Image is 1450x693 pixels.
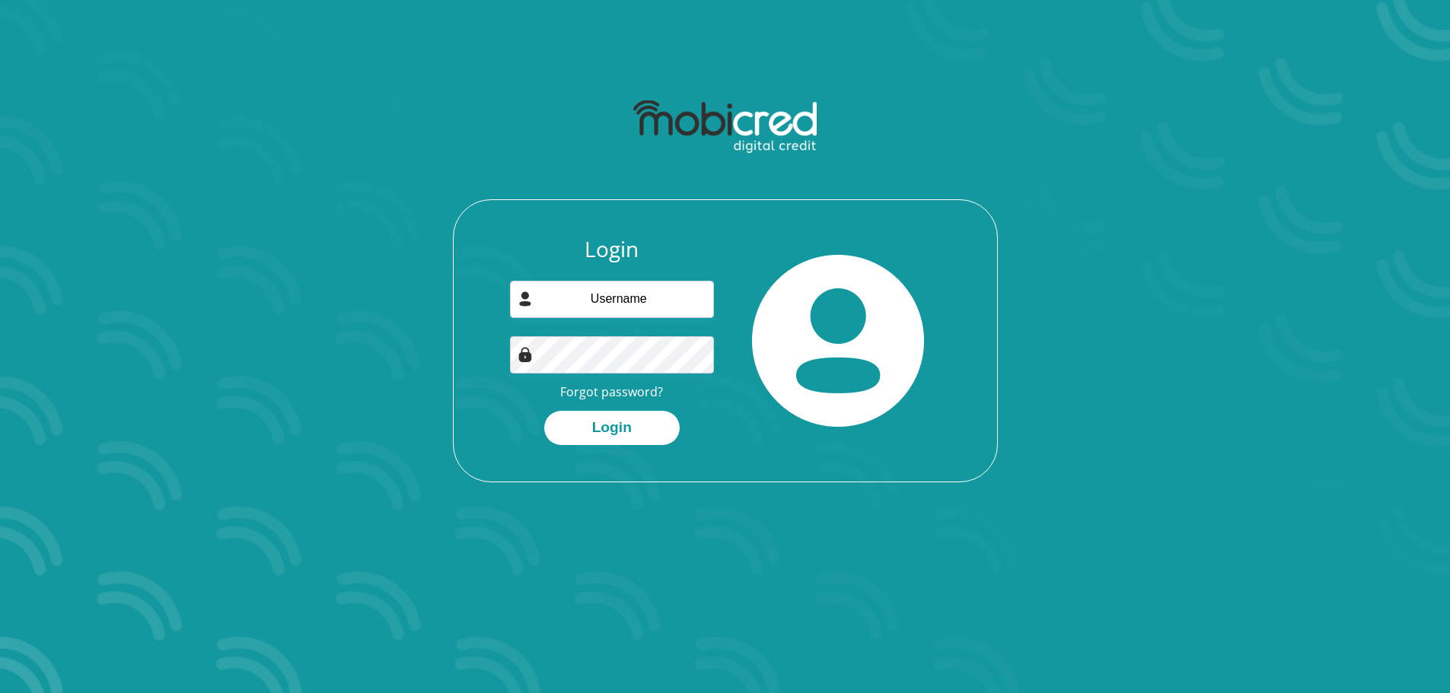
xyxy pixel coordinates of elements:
h3: Login [510,237,714,262]
a: Forgot password? [560,383,663,400]
img: Image [518,347,533,362]
button: Login [544,411,680,445]
img: user-icon image [518,291,533,307]
input: Username [510,281,714,318]
img: mobicred logo [633,100,817,154]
